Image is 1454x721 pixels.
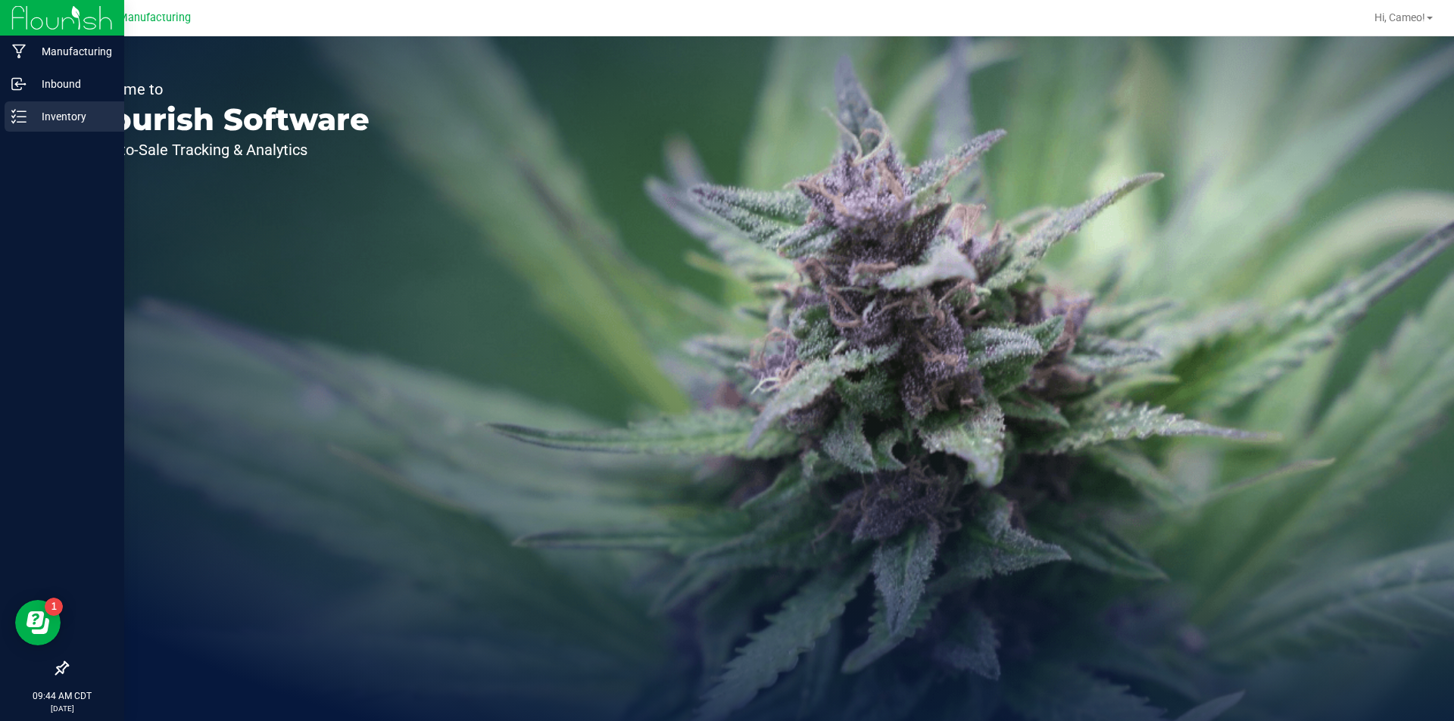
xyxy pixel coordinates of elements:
iframe: Resource center [15,600,61,645]
span: Manufacturing [118,11,191,24]
inline-svg: Manufacturing [11,44,27,59]
p: Inbound [27,75,117,93]
p: Manufacturing [27,42,117,61]
p: Flourish Software [82,104,370,135]
p: Inventory [27,107,117,126]
inline-svg: Inbound [11,76,27,92]
iframe: Resource center unread badge [45,598,63,616]
inline-svg: Inventory [11,109,27,124]
p: 09:44 AM CDT [7,689,117,703]
p: [DATE] [7,703,117,714]
p: Welcome to [82,82,370,97]
span: Hi, Cameo! [1374,11,1425,23]
p: Seed-to-Sale Tracking & Analytics [82,142,370,157]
